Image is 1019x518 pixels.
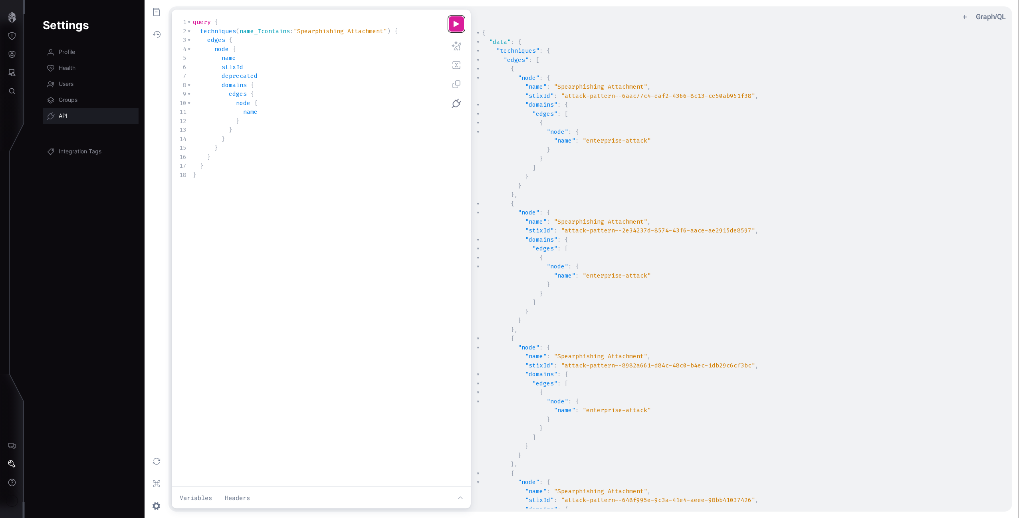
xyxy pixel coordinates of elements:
span: : [575,406,579,414]
span: { [565,101,568,109]
span: { [575,397,579,405]
span: "stixId" [525,226,554,234]
span: : [554,361,557,369]
span: { [511,469,514,477]
span: , [647,83,651,91]
span: } [539,155,543,163]
span: : [511,38,514,46]
span: } [518,451,521,459]
span: { [229,36,232,44]
span: "stixId" [525,496,554,504]
span: name_Icontains [240,27,290,35]
a: Integration Tags [43,144,139,160]
span: } [525,308,529,316]
span: { [254,99,258,107]
span: { [518,38,521,46]
span: Health [59,64,75,72]
span: "attack-pattern--648f995e-9c3a-41e4-aeee-98bb41037426" [561,496,755,504]
span: } [222,135,225,143]
span: "Spearphishing Attachment" [554,487,647,495]
span: "node" [547,262,568,270]
a: Users [43,76,139,92]
span: : [557,236,561,244]
span: : [539,74,543,82]
div: 17 [178,161,186,171]
span: techniques [200,27,236,35]
span: "name" [554,272,575,280]
span: , [647,218,651,226]
span: : [568,262,572,270]
span: { [482,29,486,37]
span: , [647,487,651,495]
span: { [511,334,514,342]
span: }, [511,325,518,333]
span: "Spearphishing Attachment" [554,218,647,226]
div: 8 [178,81,186,90]
span: } [214,144,218,152]
span: "enterprise-attack" [583,406,651,414]
div: 2 [178,27,186,36]
span: { [539,254,543,262]
a: Health [43,60,139,76]
span: name [243,108,258,116]
span: "name" [525,218,547,226]
span: "edges" [532,110,557,118]
span: : [547,218,550,226]
span: "enterprise-attack" [583,137,651,145]
span: } [547,280,550,288]
span: "Spearphishing Attachment" [293,27,387,35]
span: "node" [547,397,568,405]
span: ] [532,164,536,172]
span: Profile [59,48,75,56]
button: Open settings dialog [148,497,165,515]
button: Re-fetch GraphQL schema [148,453,165,470]
span: } [236,117,240,125]
span: "stixId" [525,92,554,100]
span: domains [222,81,247,89]
span: } [518,182,521,190]
button: Show editor tools [453,490,468,506]
span: [ [565,379,568,387]
a: Profile [43,44,139,60]
span: : [539,343,543,351]
span: "node" [518,74,539,82]
span: "domains" [525,236,557,244]
button: Execute query (Ctrl-Enter) [448,16,464,32]
button: Add tab [960,12,969,22]
span: { [547,208,550,216]
span: { [214,18,218,26]
a: GraphiQL [976,12,1006,21]
span: { [232,45,236,53]
span: { [565,236,568,244]
span: { [547,47,550,55]
span: [ [536,56,539,64]
span: { [539,119,543,127]
span: { [547,74,550,82]
span: : [568,128,572,136]
span: "attack-pattern--6aac77c4-eaf2-4366-8c13-ce50ab951f38" [561,92,755,100]
button: Prettify query (Shift-Ctrl-P) [448,38,464,54]
div: 18 [178,171,186,180]
span: } [539,424,543,432]
span: : [554,92,557,100]
span: ] [532,298,536,306]
span: "data" [489,38,511,46]
span: , [647,352,651,360]
div: 6 [178,63,186,72]
span: } [518,316,521,324]
button: Variables [175,490,217,506]
span: "stixId" [525,361,554,369]
span: , [755,92,759,100]
span: "edges" [532,379,557,387]
div: 7 [178,71,186,81]
div: 12 [178,117,186,126]
span: "Spearphishing Attachment" [554,352,647,360]
span: "enterprise-attack" [583,272,651,280]
section: Query Editor [172,10,471,487]
span: : [568,397,572,405]
span: "attack-pattern--2e34237d-8574-43f6-aace-ae2915de8597" [561,226,755,234]
div: 3 [178,36,186,45]
a: Groups [43,92,139,108]
span: { [539,388,543,396]
span: : [554,496,557,504]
